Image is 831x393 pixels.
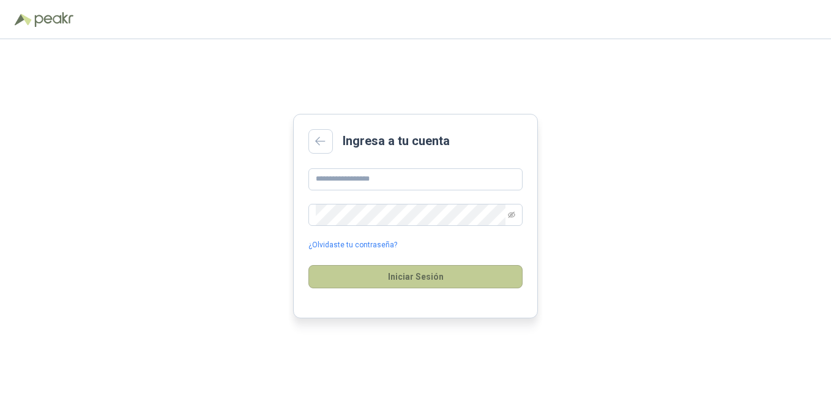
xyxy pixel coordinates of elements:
a: ¿Olvidaste tu contraseña? [308,239,397,251]
span: eye-invisible [508,211,515,219]
h2: Ingresa a tu cuenta [343,132,450,151]
img: Peakr [34,12,73,27]
button: Iniciar Sesión [308,265,523,288]
img: Logo [15,13,32,26]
